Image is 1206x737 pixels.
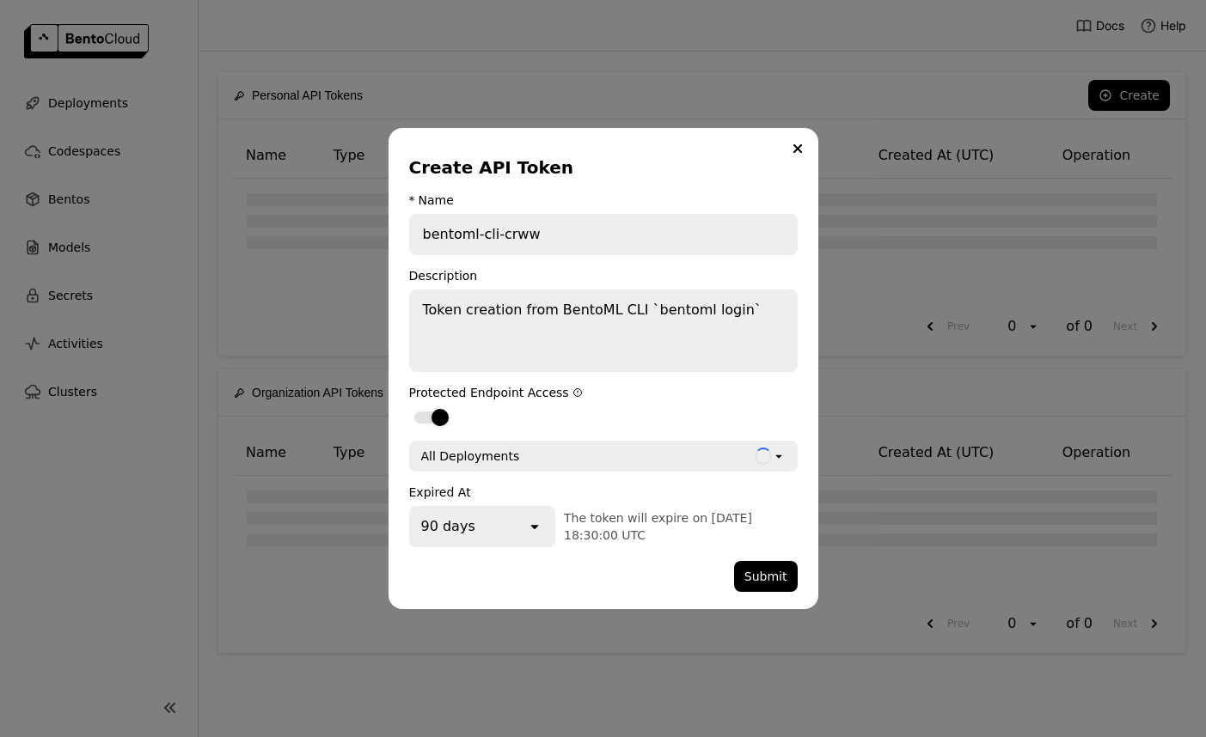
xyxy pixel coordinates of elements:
[421,448,520,465] div: All Deployments
[734,561,798,592] button: Submit
[409,485,798,499] div: Expired At
[772,449,786,463] svg: open
[409,155,791,180] div: Create API Token
[787,138,808,159] button: Close
[409,386,798,399] div: Protected Endpoint Access
[526,518,543,535] svg: open
[389,128,818,609] div: dialog
[521,448,523,465] input: Selected All Deployments.
[419,193,454,207] div: Name
[564,511,752,542] span: The token will expire on [DATE] 18:30:00 UTC
[421,516,475,537] div: 90 days
[411,291,796,370] textarea: Token creation from BentoML CLI `bentoml login`
[409,269,798,283] div: Description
